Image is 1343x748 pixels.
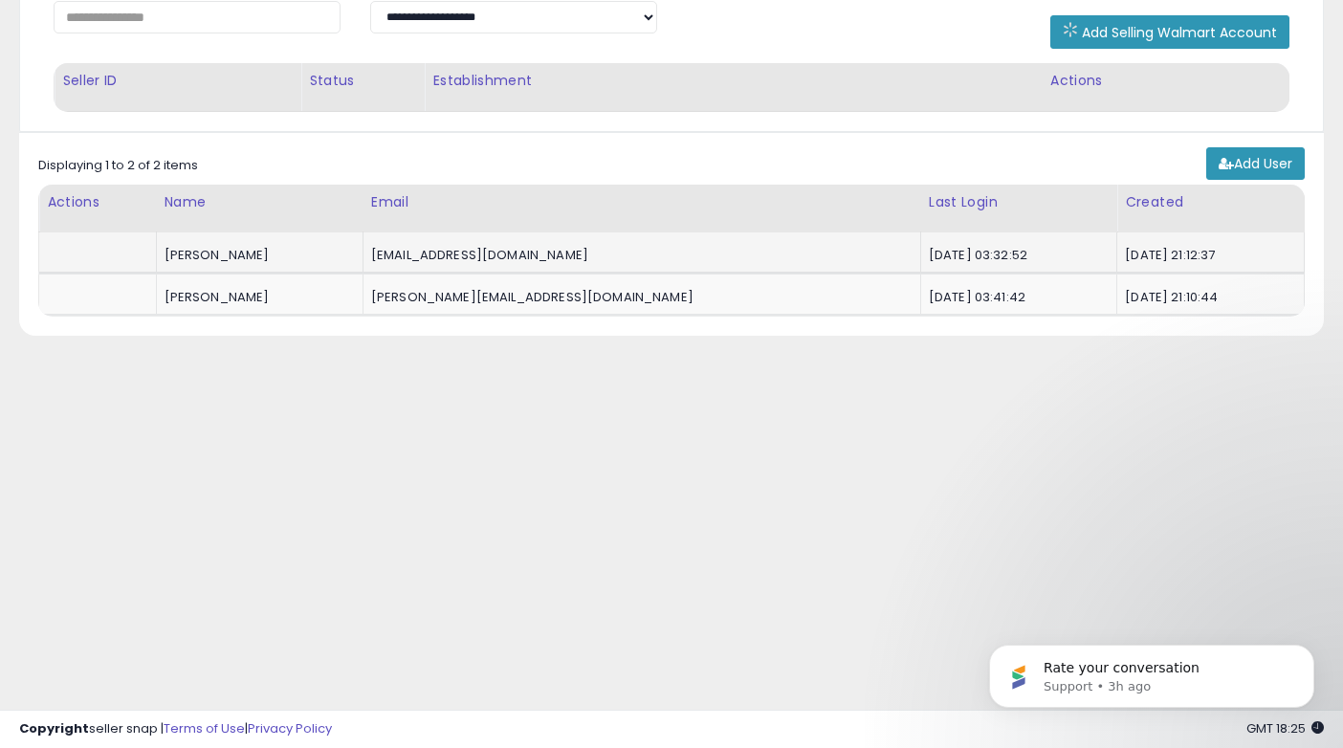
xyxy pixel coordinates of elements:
[19,720,332,738] div: seller snap | |
[929,192,1109,212] div: Last Login
[165,192,355,212] div: Name
[1050,71,1281,91] div: Actions
[929,247,1102,264] div: [DATE] 03:32:52
[371,247,906,264] div: [EMAIL_ADDRESS][DOMAIN_NAME]
[1050,15,1289,49] button: Add Selling Walmart Account
[432,71,1034,91] div: Establishment
[165,247,348,264] div: [PERSON_NAME]
[1125,192,1296,212] div: Created
[1082,23,1277,42] span: Add Selling Walmart Account
[1125,289,1289,306] div: [DATE] 21:10:44
[248,719,332,737] a: Privacy Policy
[164,719,245,737] a: Terms of Use
[1125,247,1289,264] div: [DATE] 21:12:37
[960,605,1343,738] iframe: Intercom notifications message
[371,192,913,212] div: Email
[19,719,89,737] strong: Copyright
[165,289,348,306] div: [PERSON_NAME]
[47,192,148,212] div: Actions
[371,289,906,306] div: [PERSON_NAME][EMAIL_ADDRESS][DOMAIN_NAME]
[38,157,198,175] div: Displaying 1 to 2 of 2 items
[929,289,1102,306] div: [DATE] 03:41:42
[309,71,416,91] div: Status
[1206,147,1305,180] a: Add User
[62,71,293,91] div: Seller ID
